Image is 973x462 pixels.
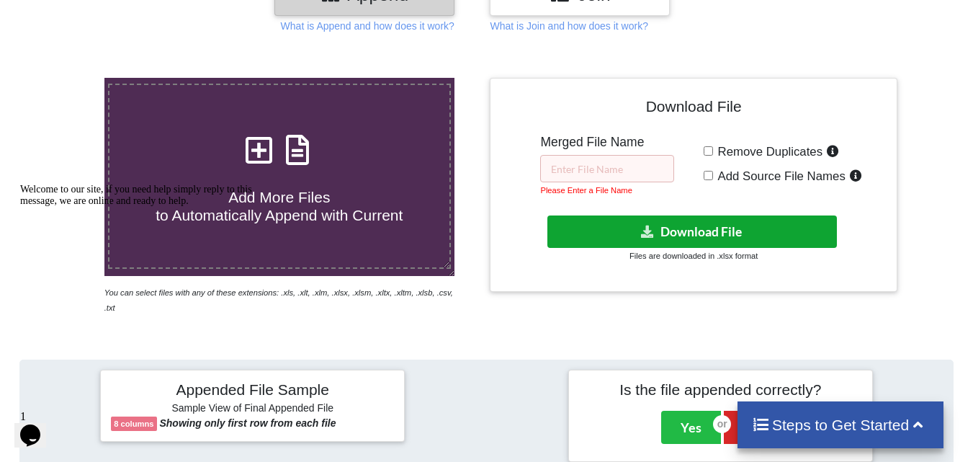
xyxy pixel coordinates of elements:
p: What is Append and how does it work? [281,19,454,33]
iframe: chat widget [14,178,274,397]
h4: Steps to Get Started [752,416,930,434]
span: Remove Duplicates [713,145,823,159]
div: Welcome to our site, if you need help simply reply to this message, we are online and ready to help. [6,6,265,29]
button: No [724,411,780,444]
iframe: chat widget [14,404,60,448]
h4: Download File [501,89,886,130]
small: Please Enter a File Name [540,186,632,195]
p: What is Join and how does it work? [490,19,647,33]
h5: Merged File Name [540,135,674,150]
b: Showing only first row from each file [159,417,336,429]
b: 8 columns [114,419,153,428]
span: Add More Files to Automatically Append with Current [156,189,403,223]
span: Add Source File Names [713,169,846,183]
h4: Is the file appended correctly? [579,381,862,399]
h6: Sample View of Final Appended File [111,402,394,417]
span: Welcome to our site, if you need help simply reply to this message, we are online and ready to help. [6,6,238,28]
small: Files are downloaded in .xlsx format [629,252,758,260]
input: Enter File Name [540,155,674,182]
button: Yes [661,411,721,444]
button: Download File [547,216,837,248]
i: You can select files with any of these extensions: .xls, .xlt, .xlm, .xlsx, .xlsm, .xltx, .xltm, ... [104,288,453,312]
